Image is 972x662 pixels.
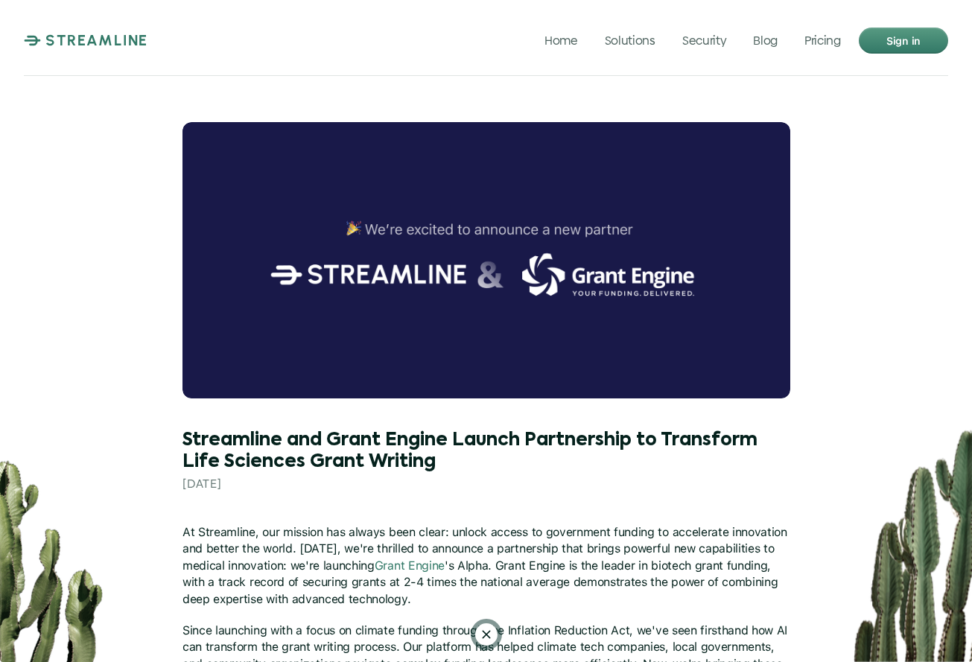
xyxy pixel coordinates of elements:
a: Pricing [792,27,853,53]
p: At Streamline, our mission has always been clear: unlock access to government funding to accelera... [182,524,790,608]
a: STREAMLINE [24,31,148,49]
p: Security [682,33,726,47]
p: STREAMLINE [45,31,148,49]
a: Grant Engine [374,558,444,573]
p: Pricing [804,33,841,47]
p: Blog [754,33,778,47]
p: Sign in [886,31,921,50]
a: Blog [742,27,790,53]
a: Home [533,27,590,53]
p: Solutions [605,33,655,47]
a: Security [670,27,738,53]
a: Sign in [859,28,948,54]
p: [DATE] [182,476,790,492]
h1: Streamline and Grant Engine Launch Partnership to Transform Life Sciences Grant Writing [182,430,790,473]
p: Home [544,33,578,47]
